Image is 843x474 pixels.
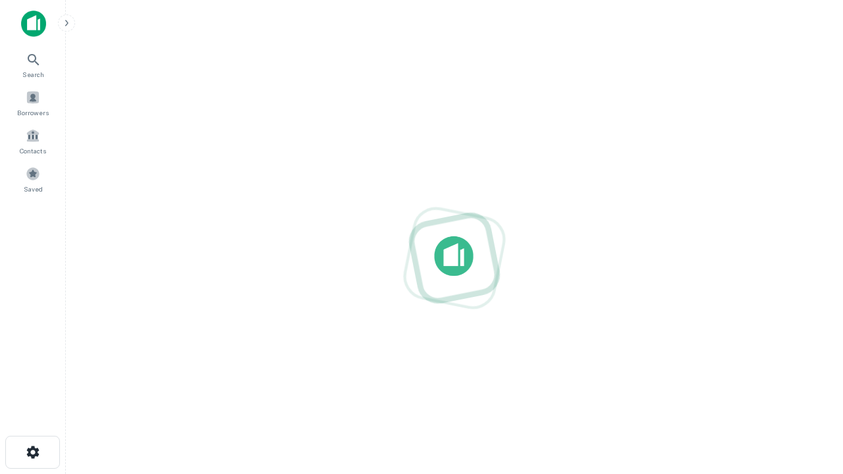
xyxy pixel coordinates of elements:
iframe: Chat Widget [777,327,843,390]
a: Saved [4,161,62,197]
span: Search [22,69,44,80]
a: Search [4,47,62,82]
img: capitalize-icon.png [21,11,46,37]
span: Contacts [20,145,46,156]
span: Saved [24,184,43,194]
a: Contacts [4,123,62,159]
span: Borrowers [17,107,49,118]
a: Borrowers [4,85,62,120]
